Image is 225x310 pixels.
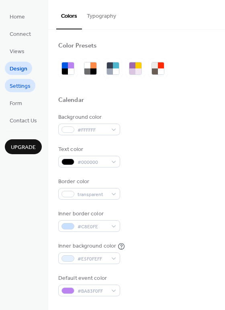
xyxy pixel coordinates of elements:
[78,158,107,167] span: #000000
[78,287,107,296] span: #BA83F0FF
[10,82,31,91] span: Settings
[5,96,27,110] a: Form
[5,44,29,58] a: Views
[58,242,116,250] div: Inner background color
[58,145,119,154] div: Text color
[58,96,84,105] div: Calendar
[78,223,107,231] span: #C8E0FE
[10,13,25,21] span: Home
[5,139,42,154] button: Upgrade
[78,126,107,134] span: #FFFFFF
[5,10,30,23] a: Home
[58,113,119,122] div: Background color
[10,48,25,56] span: Views
[58,274,119,283] div: Default event color
[10,30,31,39] span: Connect
[78,255,107,263] span: #E5F0FEFF
[11,143,36,152] span: Upgrade
[10,117,37,125] span: Contact Us
[10,99,22,108] span: Form
[58,42,97,50] div: Color Presets
[5,114,42,127] a: Contact Us
[58,178,119,186] div: Border color
[5,27,36,40] a: Connect
[5,62,32,75] a: Design
[5,79,35,92] a: Settings
[10,65,27,73] span: Design
[58,210,119,218] div: Inner border color
[78,190,107,199] span: transparent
